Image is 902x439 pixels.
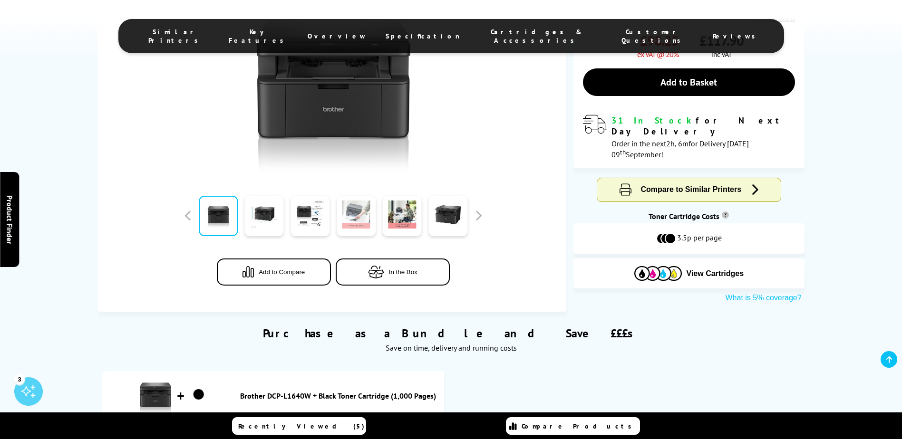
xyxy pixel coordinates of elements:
[723,293,805,303] button: What is 5% coverage?
[240,391,439,401] a: Brother DCP-L1640W + Black Toner Cartridge (1,000 Pages)
[666,139,689,148] span: 2h, 6m
[97,312,804,357] div: Purchase as a Bundle and Save £££s
[109,343,792,353] div: Save on time, delivery and running costs
[583,115,795,159] div: modal_delivery
[389,268,417,276] span: In the Box
[506,417,640,435] a: Compare Products
[479,28,594,45] span: Cartridges & Accessories
[336,258,450,286] button: In the Box
[611,115,795,137] div: for Next Day Delivery
[217,258,331,286] button: Add to Compare
[136,376,175,414] img: Brother DCP-L1640W + Black Toner Cartridge (1,000 Pages)
[522,422,637,430] span: Compare Products
[142,28,210,45] span: Similar Printers
[713,32,760,40] span: Reviews
[581,266,797,281] button: View Cartridges
[229,28,289,45] span: Key Features
[620,148,626,156] sup: th
[677,233,722,244] span: 3.5p per page
[722,211,729,219] sup: Cost per page
[386,32,460,40] span: Specification
[597,178,781,201] button: Compare to Similar Printers
[187,383,211,407] img: Brother DCP-L1640W + Black Toner Cartridge (1,000 Pages)
[14,374,25,384] div: 3
[232,417,366,435] a: Recently Viewed (5)
[238,422,365,430] span: Recently Viewed (5)
[573,211,805,221] div: Toner Cartridge Costs
[641,185,742,193] span: Compare to Similar Printers
[687,269,744,278] span: View Cartridges
[634,266,682,281] img: Cartridges
[259,268,305,276] span: Add to Compare
[5,195,14,244] span: Product Finder
[583,68,795,96] a: Add to Basket
[611,115,696,126] span: 31 In Stock
[613,28,693,45] span: Customer Questions
[308,32,367,40] span: Overview
[611,139,749,159] span: Order in the next for Delivery [DATE] 09 September!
